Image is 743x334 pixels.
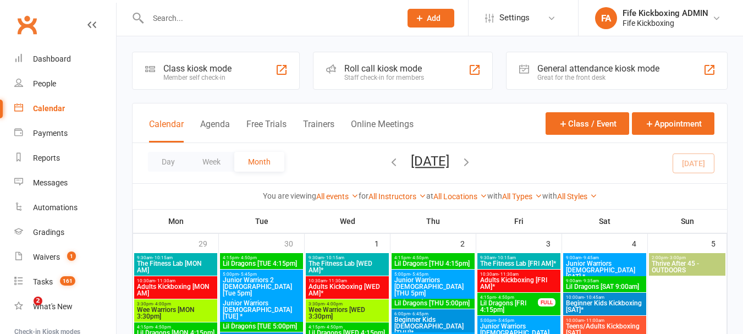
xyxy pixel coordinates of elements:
[394,272,472,277] span: 5:00pm
[480,260,558,267] span: The Fitness Lab [FRI AM]*
[14,96,116,121] a: Calendar
[67,251,76,261] span: 1
[542,191,557,200] strong: with
[537,63,659,74] div: General attendance kiosk mode
[303,119,334,143] button: Trainers
[34,297,42,305] span: 2
[33,253,60,261] div: Waivers
[390,210,476,233] th: Thu
[565,255,644,260] span: 9:00am
[14,121,116,146] a: Payments
[581,255,599,260] span: - 9:45am
[222,272,301,277] span: 5:00pm
[308,255,387,260] span: 9:30am
[584,318,604,323] span: - 11:00am
[14,270,116,294] a: Tasks 161
[163,74,232,81] div: Member self check-in
[136,260,215,273] span: The Fitness Lab [MON AM]
[480,272,558,277] span: 10:30am
[487,191,502,200] strong: with
[222,255,301,260] span: 4:15pm
[200,119,230,143] button: Agenda
[189,152,234,172] button: Week
[33,178,68,187] div: Messages
[153,325,171,330] span: - 4:50pm
[239,255,257,260] span: - 4:50pm
[14,294,116,319] a: What's New
[14,47,116,72] a: Dashboard
[316,192,359,201] a: All events
[480,300,538,313] span: Lil Dragons [FRI 4:15pm]
[136,302,215,306] span: 3:30pm
[308,325,387,330] span: 4:15pm
[308,260,387,273] span: The Fitness Lab [WED AM]*
[394,255,472,260] span: 4:15pm
[133,210,219,233] th: Mon
[394,260,472,267] span: Lil Dragons [THU 4:15pm]
[351,119,414,143] button: Online Meetings
[222,277,301,297] span: Junior Warriors 2 [DEMOGRAPHIC_DATA] [Tue 5pm]
[427,14,441,23] span: Add
[668,255,686,260] span: - 3:00pm
[557,192,597,201] a: All Styles
[234,152,284,172] button: Month
[565,318,644,323] span: 10:00am
[33,104,65,113] div: Calendar
[14,146,116,171] a: Reports
[498,272,519,277] span: - 11:30am
[546,112,629,135] button: Class / Event
[394,277,472,297] span: Junior Warriors [DEMOGRAPHIC_DATA] [THU 5pm]
[411,154,449,169] button: [DATE]
[565,278,644,283] span: 9:00am
[565,260,644,280] span: Junior Warriors [DEMOGRAPHIC_DATA] [SAT] *
[308,302,387,306] span: 3:30pm
[14,245,116,270] a: Waivers 1
[308,283,387,297] span: Adults Kickboxing [WED AM]*
[222,323,301,330] span: Lil Dragons [TUE 5:00pm]
[648,210,727,233] th: Sun
[263,191,316,200] strong: You are viewing
[149,119,184,143] button: Calendar
[581,278,599,283] span: - 9:35am
[408,9,454,28] button: Add
[246,119,287,143] button: Free Trials
[595,7,617,29] div: FA
[145,10,393,26] input: Search...
[14,220,116,245] a: Gradings
[537,74,659,81] div: Great for the front desk
[33,54,71,63] div: Dashboard
[14,195,116,220] a: Automations
[410,255,428,260] span: - 4:50pm
[344,74,424,81] div: Staff check-in for members
[284,234,304,252] div: 30
[394,311,472,316] span: 6:00pm
[562,210,648,233] th: Sat
[305,210,390,233] th: Wed
[308,306,387,320] span: Wee Warriors [WED 3:30pm]
[499,6,530,30] span: Settings
[324,255,344,260] span: - 10:15am
[480,255,558,260] span: 9:30am
[651,260,723,273] span: Thrive After 45 - OUTDOORS
[327,278,347,283] span: - 11:30am
[33,302,73,311] div: What's New
[199,234,218,252] div: 29
[632,234,647,252] div: 4
[480,318,558,323] span: 5:00pm
[502,192,542,201] a: All Types
[565,295,644,300] span: 10:00am
[359,191,368,200] strong: for
[426,191,433,200] strong: at
[480,295,538,300] span: 4:15pm
[136,278,215,283] span: 10:30am
[222,260,301,267] span: Lil Dragons [TUE 4:15pm]
[219,210,305,233] th: Tue
[632,112,714,135] button: Appointment
[11,297,37,323] iframe: Intercom live chat
[460,234,476,252] div: 2
[136,255,215,260] span: 9:30am
[394,300,472,306] span: Lil Dragons [THU 5:00pm]
[623,8,708,18] div: Fife Kickboxing ADMIN
[480,277,558,290] span: Adults Kickboxing [FRI AM]*
[623,18,708,28] div: Fife Kickboxing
